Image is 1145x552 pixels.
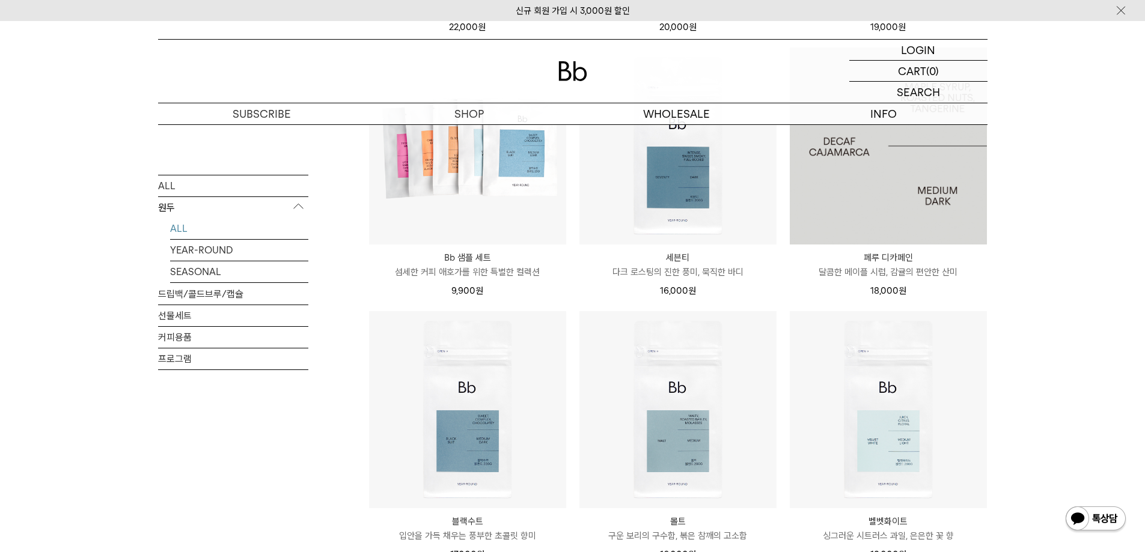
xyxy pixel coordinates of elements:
[790,265,987,279] p: 달콤한 메이플 시럽, 감귤의 편안한 산미
[579,265,777,279] p: 다크 로스팅의 진한 풍미, 묵직한 바디
[688,285,696,296] span: 원
[369,514,566,543] a: 블랙수트 입안을 가득 채우는 풍부한 초콜릿 향미
[516,5,630,16] a: 신규 회원 가입 시 3,000원 할인
[849,40,988,61] a: LOGIN
[579,311,777,508] img: 몰트
[170,217,308,238] a: ALL
[158,196,308,218] p: 원두
[1064,505,1127,534] img: 카카오톡 채널 1:1 채팅 버튼
[369,47,566,244] img: Bb 샘플 세트
[558,61,587,81] img: 로고
[790,514,987,529] p: 벨벳화이트
[369,311,566,508] img: 블랙수트
[170,239,308,260] a: YEAR-ROUND
[660,285,696,296] span: 16,000
[579,529,777,543] p: 구운 보리의 구수함, 볶은 참깨의 고소함
[369,514,566,529] p: 블랙수트
[369,250,566,265] p: Bb 샘플 세트
[369,529,566,543] p: 입안을 가득 채우는 풍부한 초콜릿 향미
[899,285,906,296] span: 원
[790,514,987,543] a: 벨벳화이트 싱그러운 시트러스 과일, 은은한 꽃 향
[579,47,777,244] img: 세븐티
[170,261,308,282] a: SEASONAL
[926,61,939,81] p: (0)
[790,250,987,265] p: 페루 디카페인
[849,61,988,82] a: CART (0)
[790,47,987,244] a: 페루 디카페인
[158,348,308,369] a: 프로그램
[365,103,573,124] a: SHOP
[475,285,483,296] span: 원
[901,40,935,60] p: LOGIN
[790,250,987,279] a: 페루 디카페인 달콤한 메이플 시럽, 감귤의 편안한 산미
[579,250,777,279] a: 세븐티 다크 로스팅의 진한 풍미, 묵직한 바디
[579,514,777,543] a: 몰트 구운 보리의 구수함, 볶은 참깨의 고소함
[579,250,777,265] p: 세븐티
[158,326,308,347] a: 커피용품
[898,61,926,81] p: CART
[158,103,365,124] a: SUBSCRIBE
[897,82,940,103] p: SEARCH
[790,529,987,543] p: 싱그러운 시트러스 과일, 은은한 꽃 향
[790,311,987,508] img: 벨벳화이트
[870,285,906,296] span: 18,000
[573,103,780,124] p: WHOLESALE
[579,514,777,529] p: 몰트
[158,175,308,196] a: ALL
[158,305,308,326] a: 선물세트
[780,103,988,124] p: INFO
[451,285,483,296] span: 9,900
[369,265,566,279] p: 섬세한 커피 애호가를 위한 특별한 컬렉션
[369,250,566,279] a: Bb 샘플 세트 섬세한 커피 애호가를 위한 특별한 컬렉션
[790,47,987,244] img: 1000000082_add2_057.jpg
[158,283,308,304] a: 드립백/콜드브루/캡슐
